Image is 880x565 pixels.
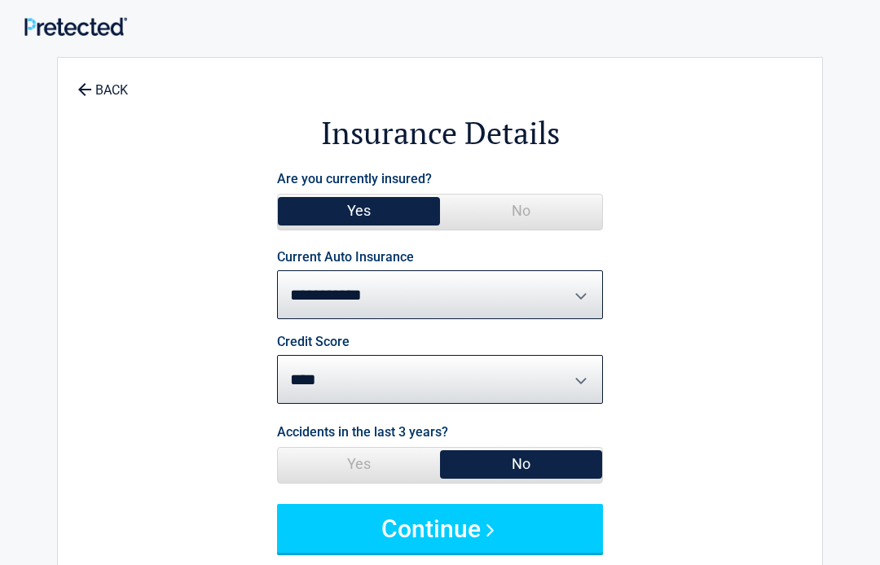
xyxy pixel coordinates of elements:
span: No [440,448,602,480]
label: Current Auto Insurance [277,251,414,264]
a: BACK [74,68,131,97]
h2: Insurance Details [147,112,733,154]
img: Main Logo [24,17,127,36]
span: Yes [278,448,440,480]
button: Continue [277,504,603,553]
label: Are you currently insured? [277,168,432,190]
span: Yes [278,195,440,227]
label: Credit Score [277,335,350,348]
label: Accidents in the last 3 years? [277,421,448,443]
span: No [440,195,602,227]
